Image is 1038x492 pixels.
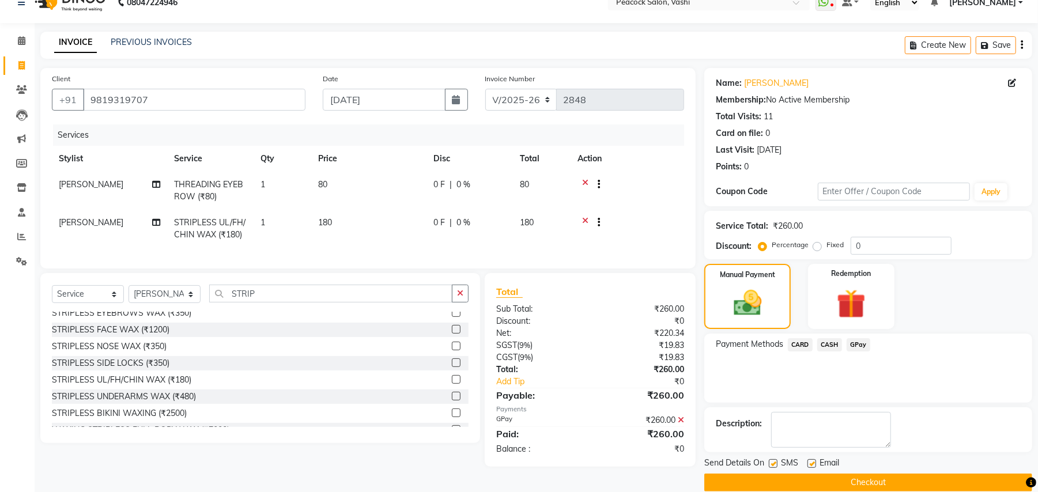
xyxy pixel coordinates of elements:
div: ₹0 [590,443,693,455]
div: Coupon Code [716,186,817,198]
span: Email [820,457,839,471]
span: GPay [847,338,870,351]
div: ₹260.00 [590,427,693,441]
button: Checkout [704,474,1032,491]
span: [PERSON_NAME] [59,217,123,228]
label: Fixed [826,240,844,250]
button: Create New [905,36,971,54]
div: ₹0 [607,376,693,388]
span: 0 % [456,217,470,229]
th: Disc [426,146,513,172]
th: Stylist [52,146,167,172]
div: Membership: [716,94,766,106]
img: _gift.svg [828,286,875,322]
div: [DATE] [757,144,782,156]
span: Send Details On [704,457,764,471]
span: 0 % [456,179,470,191]
div: Discount: [488,315,590,327]
div: Last Visit: [716,144,754,156]
label: Manual Payment [720,270,775,280]
div: Total: [488,364,590,376]
div: ₹260.00 [590,388,693,402]
div: STRIPLESS UNDERARMS WAX (₹480) [52,391,196,403]
div: Card on file: [716,127,763,139]
div: STRIPLESS EYEBROWS WAX (₹350) [52,307,191,319]
div: ₹260.00 [590,303,693,315]
span: SMS [781,457,798,471]
span: 0 F [433,179,445,191]
span: STRIPLESS UL/FH/CHIN WAX (₹180) [174,217,246,240]
th: Action [571,146,684,172]
span: 1 [261,179,265,190]
div: 11 [764,111,773,123]
label: Date [323,74,338,84]
div: GPay [488,414,590,426]
div: STRIPLESS UL/FH/CHIN WAX (₹180) [52,374,191,386]
th: Qty [254,146,311,172]
span: [PERSON_NAME] [59,179,123,190]
div: WAXING STRIPLESS FULL BODY WAX (₹7000) [52,424,229,436]
th: Price [311,146,426,172]
span: SGST [496,340,517,350]
button: Apply [975,183,1007,200]
div: 0 [744,161,749,173]
label: Redemption [831,268,871,279]
label: Client [52,74,70,84]
div: ₹220.34 [590,327,693,339]
div: No Active Membership [716,94,1021,106]
div: Payable: [488,388,590,402]
div: Payments [496,404,684,414]
div: ₹260.00 [773,220,803,232]
div: ₹260.00 [590,414,693,426]
span: 9% [519,340,530,350]
label: Invoice Number [485,74,535,84]
img: _cash.svg [725,287,771,319]
span: 180 [318,217,332,228]
div: Services [53,124,693,146]
input: Search or Scan [209,285,452,302]
div: STRIPLESS SIDE LOCKS (₹350) [52,357,169,369]
div: Discount: [716,240,752,252]
span: CGST [496,352,518,362]
span: 9% [520,353,531,362]
th: Service [167,146,254,172]
th: Total [513,146,571,172]
span: THREADING EYEBROW (₹80) [174,179,243,202]
div: ₹0 [590,315,693,327]
a: PREVIOUS INVOICES [111,37,192,47]
div: Total Visits: [716,111,761,123]
span: | [450,179,452,191]
div: Name: [716,77,742,89]
span: | [450,217,452,229]
div: Points: [716,161,742,173]
div: ( ) [488,351,590,364]
span: CARD [788,338,813,351]
div: Paid: [488,427,590,441]
div: Sub Total: [488,303,590,315]
div: ( ) [488,339,590,351]
input: Search by Name/Mobile/Email/Code [83,89,305,111]
span: 0 F [433,217,445,229]
a: INVOICE [54,32,97,53]
span: 1 [261,217,265,228]
a: Add Tip [488,376,607,388]
span: 80 [318,179,327,190]
span: Payment Methods [716,338,783,350]
div: Service Total: [716,220,768,232]
div: ₹260.00 [590,364,693,376]
span: Total [496,286,523,298]
div: ₹19.83 [590,339,693,351]
span: 80 [520,179,529,190]
button: Save [976,36,1016,54]
a: [PERSON_NAME] [744,77,809,89]
div: 0 [765,127,770,139]
div: STRIPLESS BIKINI WAXING (₹2500) [52,407,187,419]
div: Balance : [488,443,590,455]
div: ₹19.83 [590,351,693,364]
button: +91 [52,89,84,111]
input: Enter Offer / Coupon Code [818,183,970,200]
div: Description: [716,418,762,430]
div: Net: [488,327,590,339]
span: CASH [817,338,842,351]
span: 180 [520,217,534,228]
